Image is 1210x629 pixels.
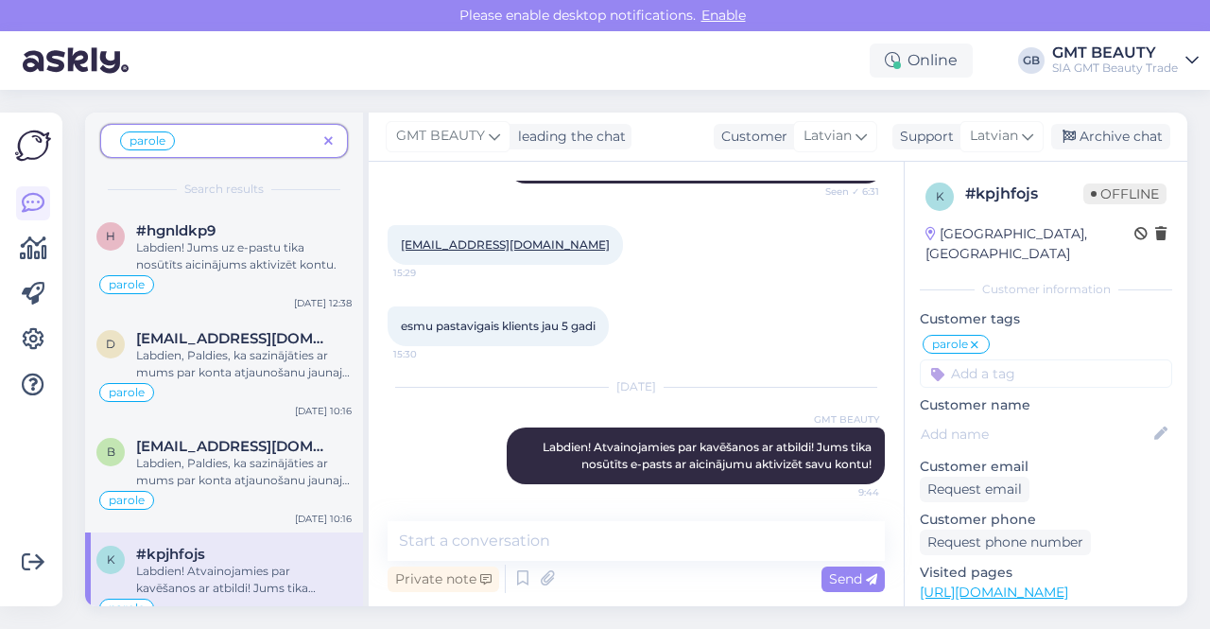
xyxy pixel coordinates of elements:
[396,126,485,147] span: GMT BEAUTY
[393,266,464,280] span: 15:29
[808,412,879,427] span: GMT BEAUTY
[388,378,885,395] div: [DATE]
[294,296,352,310] div: [DATE] 12:38
[106,229,115,243] span: h
[136,546,205,563] span: #kpjhfojs
[136,330,333,347] span: druvisb@gmail.com
[388,567,499,592] div: Private note
[970,126,1018,147] span: Latvian
[920,510,1172,530] p: Customer phone
[109,387,145,398] span: parole
[829,570,877,587] span: Send
[136,239,352,273] div: Labdien! Jums uz e-pastu tika nosūtīts aicinājums aktivizēt kontu.
[15,128,51,164] img: Askly Logo
[965,183,1083,205] div: # kpjhfojs
[808,485,879,499] span: 9:44
[920,281,1172,298] div: Customer information
[925,224,1134,264] div: [GEOGRAPHIC_DATA], [GEOGRAPHIC_DATA]
[696,7,752,24] span: Enable
[920,359,1172,388] input: Add a tag
[1052,61,1178,76] div: SIA GMT Beauty Trade
[936,189,944,203] span: k
[543,440,874,471] span: Labdien! Atvainojamies par kavēšanos ar atbildi! Jums tika nosūtīts e-pasts ar aicinājumu aktiviz...
[932,339,968,350] span: parole
[870,44,973,78] div: Online
[1052,45,1199,76] a: GMT BEAUTYSIA GMT Beauty Trade
[295,512,352,526] div: [DATE] 10:16
[892,127,954,147] div: Support
[184,181,264,198] span: Search results
[401,237,610,252] a: [EMAIL_ADDRESS][DOMAIN_NAME]
[1051,124,1170,149] div: Archive chat
[808,184,879,199] span: Seen ✓ 6:31
[804,126,852,147] span: Latvian
[107,445,115,459] span: b
[920,563,1172,583] p: Visited pages
[920,477,1029,502] div: Request email
[510,127,626,147] div: leading the chat
[295,404,352,418] div: [DATE] 10:16
[136,222,216,239] span: #hgnldkp9
[920,457,1172,477] p: Customer email
[920,309,1172,329] p: Customer tags
[920,395,1172,415] p: Customer name
[1052,45,1178,61] div: GMT BEAUTY
[1018,47,1045,74] div: GB
[136,347,352,381] div: Labdien, Paldies, ka sazinājāties ar mums par konta atjaunošanu jaunajā GMT BEAUTY mājaslapā. Atv...
[1083,183,1167,204] span: Offline
[393,347,464,361] span: 15:30
[106,337,115,351] span: d
[401,319,596,333] span: esmu pastavigais klients jau 5 gadi
[714,127,787,147] div: Customer
[109,495,145,506] span: parole
[107,552,115,567] span: k
[109,603,145,614] span: parole
[920,530,1091,555] div: Request phone number
[136,438,333,455] span: briede.inese@inbox.lv
[136,563,352,597] div: Labdien! Atvainojamies par kavēšanos ar atbildi! Jums tika nosūtīts e-pasts ar aicinājumu aktiviz...
[109,279,145,290] span: parole
[920,584,1068,601] a: [URL][DOMAIN_NAME]
[130,135,165,147] span: parole
[136,455,352,489] div: Labdien, Paldies, ka sazinājāties ar mums par konta atjaunošanu jaunajā GMT BEAUTY mājaslapā. Atv...
[921,424,1150,445] input: Add name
